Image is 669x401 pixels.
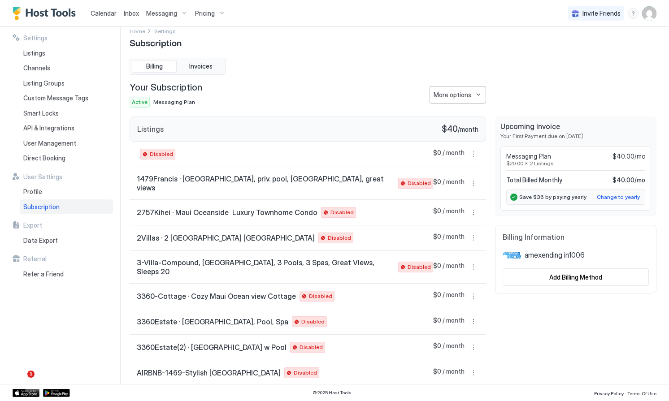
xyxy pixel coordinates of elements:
span: Subscription [130,35,182,49]
button: More options [468,149,479,160]
span: Disabled [150,150,173,158]
a: Profile [20,184,113,199]
div: menu [468,262,479,272]
span: User Management [23,139,76,147]
span: Your First Payment due on [DATE] [500,133,651,139]
span: Disabled [294,369,317,377]
span: Data Export [23,237,58,245]
span: Custom Message Tags [23,94,88,102]
button: More options [468,291,479,302]
span: 3360-Cottage · Cozy Maui Ocean view Cottage [137,292,296,301]
span: Calendar [91,9,117,17]
button: Add Billing Method [503,268,649,286]
button: More options [468,316,479,327]
span: Disabled [408,179,431,187]
span: Profile [23,188,42,196]
a: Google Play Store [43,389,70,397]
div: menu [468,207,479,218]
span: Terms Of Use [627,391,656,396]
span: 2757Kihei · Maui Oceanside Luxury Townhome Condo [137,208,317,217]
span: $0 / month [433,178,465,189]
button: More options [468,207,479,218]
span: Disabled [301,318,325,326]
div: menu [468,342,479,353]
div: menu [468,367,479,378]
button: Billing [132,60,177,73]
span: API & Integrations [23,124,74,132]
span: Settings [23,34,48,42]
button: Invoices [178,60,223,73]
a: API & Integrations [20,121,113,136]
img: amex [503,249,521,261]
span: Smart Locks [23,109,59,117]
a: Listing Groups [20,76,113,91]
div: menu [468,291,479,302]
button: More options [468,262,479,272]
div: Change to yearly [597,193,640,201]
button: More options [468,342,479,353]
span: Invoices [189,62,213,70]
span: Privacy Policy [594,391,624,396]
span: Listings [137,125,164,134]
span: 2Villas · 2 [GEOGRAPHIC_DATA] [GEOGRAPHIC_DATA] [137,233,315,242]
button: Change to yearly [595,192,641,203]
iframe: Intercom notifications message [7,314,186,377]
a: Inbox [124,9,139,18]
span: $0 / month [433,207,465,218]
a: Channels [20,60,113,76]
span: Disabled [408,263,431,271]
span: Invite Friends [582,9,621,17]
span: Your Subscription [130,82,202,93]
div: menu [468,149,479,160]
span: 3360Estate(2) · [GEOGRAPHIC_DATA] w Pool [137,343,287,352]
a: Custom Message Tags [20,91,113,106]
div: menu [430,86,486,103]
span: Channels [23,64,50,72]
span: Export [23,221,42,229]
a: Settings [154,26,176,35]
span: $40 [442,124,458,134]
button: More options [468,178,479,189]
span: Settings [154,28,176,34]
span: Total Billed Monthly [506,176,562,184]
iframe: Intercom live chat [9,371,30,392]
span: AIRBNB-1469-Stylish [GEOGRAPHIC_DATA] [137,368,281,377]
span: 1479Francis · [GEOGRAPHIC_DATA], priv. pool, [GEOGRAPHIC_DATA], great views [137,174,395,192]
a: User Management [20,136,113,151]
span: $0 / month [433,291,465,302]
span: © 2025 Host Tools [313,390,352,396]
button: More options [430,86,486,103]
div: More options [434,90,471,99]
span: $0 / month [433,316,465,327]
a: Direct Booking [20,151,113,166]
span: Listing Groups [23,79,65,87]
button: More options [468,367,479,378]
span: $0 / month [433,367,465,378]
div: User profile [642,6,656,21]
span: / month [458,125,478,134]
span: Billing Information [503,233,649,241]
a: Data Export [20,233,113,248]
span: Messaging Plan [506,152,551,160]
a: Calendar [91,9,117,18]
span: $0 / month [433,262,465,272]
button: More options [468,233,479,243]
span: $0 / month [433,342,465,353]
span: 1 [27,371,35,378]
span: User Settings [23,173,62,181]
span: Messaging Plan [153,99,195,105]
span: Upcoming Invoice [500,122,651,131]
span: Home [130,28,145,34]
div: menu [468,178,479,189]
span: amex ending in 1006 [525,250,585,259]
a: App Store [13,389,39,397]
a: Terms Of Use [627,388,656,397]
span: Pricing [195,9,215,17]
div: menu [468,316,479,327]
span: Listings [23,49,45,57]
a: Host Tools Logo [13,7,80,20]
div: Add Billing Method [549,272,602,282]
div: menu [468,233,479,243]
